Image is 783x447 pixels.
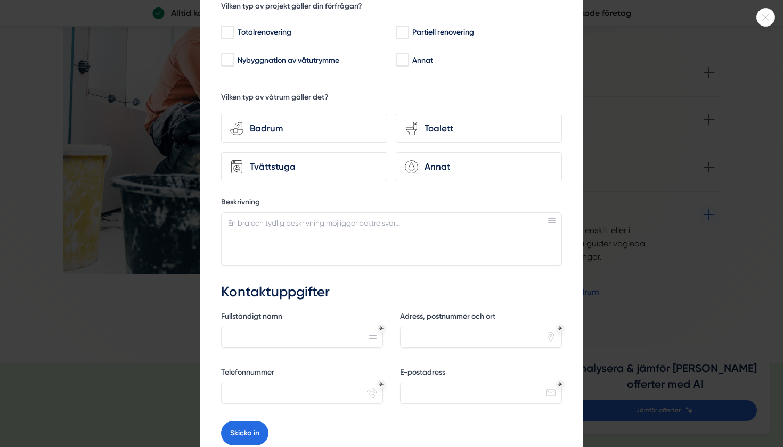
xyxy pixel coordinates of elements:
[221,1,362,14] h5: Vilken typ av projekt gäller din förfrågan?
[221,311,383,325] label: Fullständigt namn
[396,27,408,38] input: Partiell renovering
[221,197,562,210] label: Beskrivning
[558,326,562,330] div: Obligatoriskt
[379,382,384,386] div: Obligatoriskt
[221,27,233,38] input: Totalrenovering
[396,55,408,65] input: Annat
[221,55,233,65] input: Nybyggnation av våtutrymme
[221,421,268,445] button: Skicka in
[379,326,384,330] div: Obligatoriskt
[221,283,562,302] h3: Kontaktuppgifter
[221,367,383,380] label: Telefonnummer
[221,92,329,105] h5: Vilken typ av våtrum gäller det?
[400,367,562,380] label: E-postadress
[400,311,562,325] label: Adress, postnummer och ort
[558,382,562,386] div: Obligatoriskt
